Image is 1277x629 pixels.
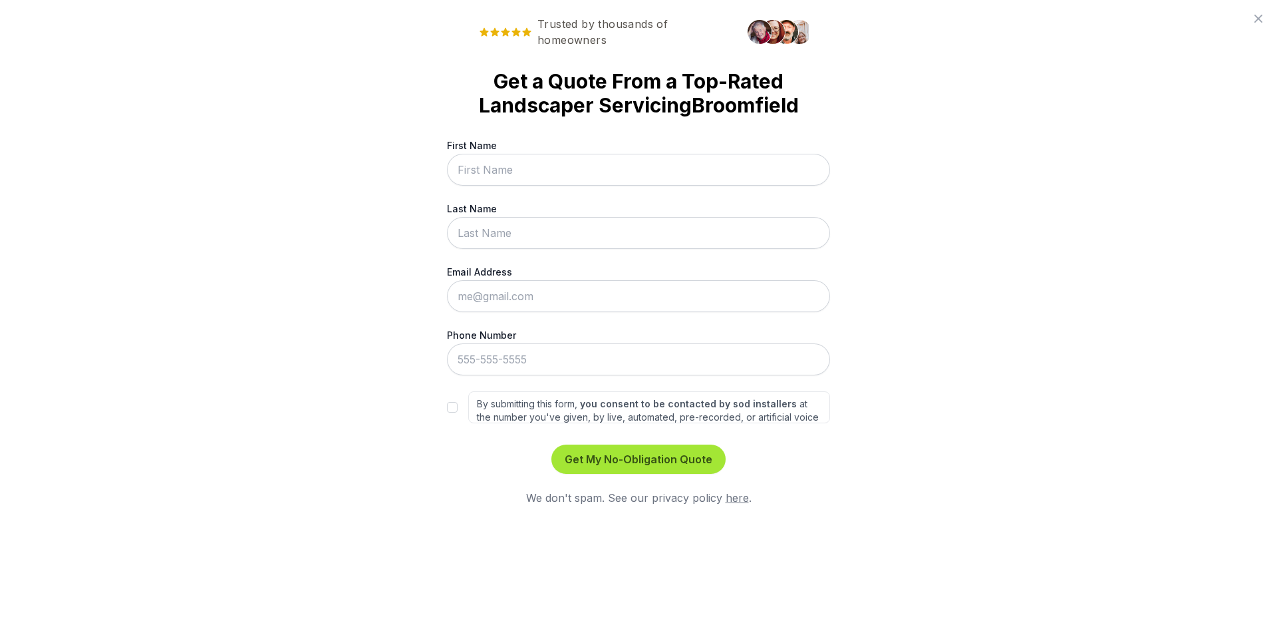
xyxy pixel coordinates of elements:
[447,280,830,312] input: me@gmail.com
[447,217,830,249] input: Last Name
[468,16,740,48] span: Trusted by thousands of homeowners
[447,343,830,375] input: 555-555-5555
[447,328,830,342] label: Phone Number
[580,398,797,409] strong: you consent to be contacted by sod installers
[468,69,809,117] strong: Get a Quote From a Top-Rated Landscaper Servicing Broomfield
[447,138,830,152] label: First Name
[551,445,726,474] button: Get My No-Obligation Quote
[447,490,830,506] div: We don't spam. See our privacy policy .
[468,391,830,423] label: By submitting this form, at the number you've given, by live, automated, pre-recorded, or artific...
[726,491,749,505] a: here
[447,202,830,216] label: Last Name
[447,154,830,186] input: First Name
[447,265,830,279] label: Email Address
